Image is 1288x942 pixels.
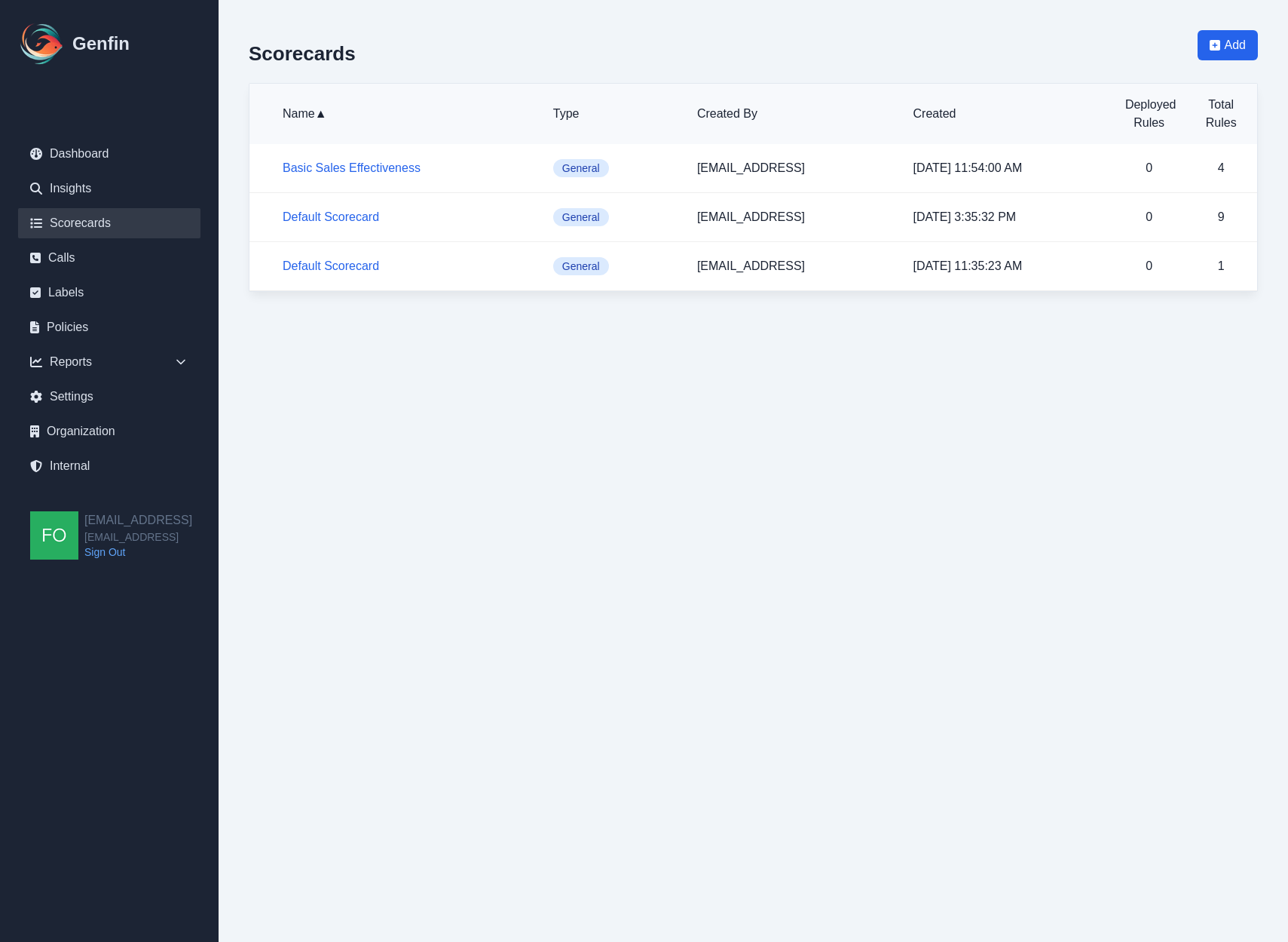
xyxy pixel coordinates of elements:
img: founders@genfin.ai [30,511,78,560]
a: Organization [18,416,200,446]
a: Dashboard [18,139,200,169]
a: Basic Sales Effectiveness [283,161,421,174]
a: Internal [18,451,200,481]
p: 4 [1197,159,1245,177]
h1: Genfin [72,32,130,56]
a: Add [1198,30,1258,83]
th: Deployed Rules [1113,84,1186,144]
th: Created [901,84,1113,144]
th: Type [541,84,685,144]
th: Name ▲ [249,84,541,144]
a: Calls [18,243,200,273]
p: [DATE] 11:54:00 AM [913,159,1101,177]
a: Labels [18,278,200,308]
p: [EMAIL_ADDRESS] [697,159,889,177]
p: [EMAIL_ADDRESS] [697,208,889,226]
a: Default Scorecard [283,210,379,223]
div: Reports [18,347,200,377]
span: General [553,208,609,226]
p: [DATE] 11:35:23 AM [913,257,1101,275]
span: General [553,257,609,275]
p: 0 [1125,208,1173,226]
p: 1 [1197,257,1245,275]
p: 0 [1125,159,1173,177]
a: Insights [18,173,200,204]
th: Total Rules [1185,84,1257,144]
a: Default Scorecard [283,259,379,272]
h2: Scorecards [249,42,356,65]
p: 9 [1197,208,1245,226]
img: Logo [18,20,66,68]
span: General [553,159,609,177]
a: Settings [18,382,200,412]
a: Scorecards [18,208,200,238]
a: Policies [18,312,200,342]
h2: [EMAIL_ADDRESS] [84,511,192,529]
span: Add [1225,36,1246,54]
span: [EMAIL_ADDRESS] [84,529,192,545]
p: [DATE] 3:35:32 PM [913,208,1101,226]
p: [EMAIL_ADDRESS] [697,257,889,275]
th: Created By [685,84,901,144]
a: Sign Out [84,545,192,560]
p: 0 [1125,257,1173,275]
